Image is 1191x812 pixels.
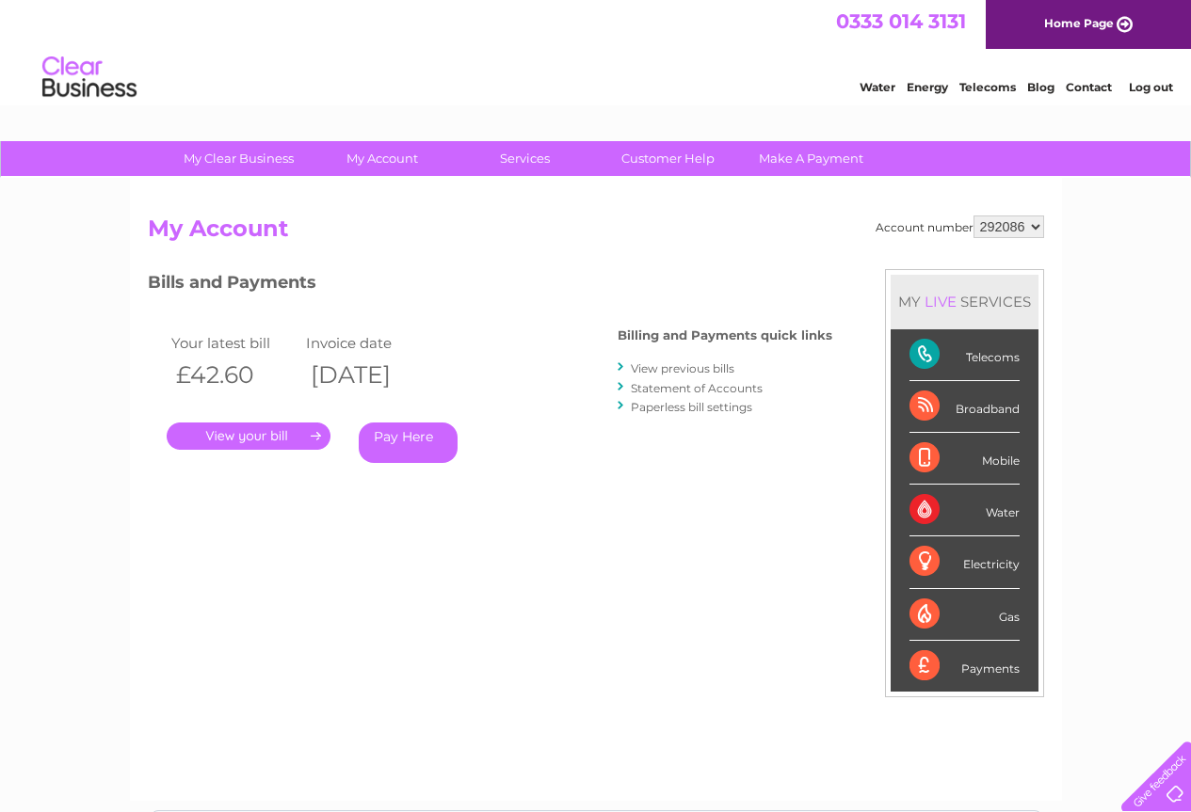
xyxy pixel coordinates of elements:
[909,589,1020,641] div: Gas
[909,381,1020,433] div: Broadband
[909,641,1020,692] div: Payments
[876,215,1044,238] div: Account number
[959,80,1016,94] a: Telecoms
[590,141,746,176] a: Customer Help
[301,356,437,394] th: [DATE]
[148,269,832,302] h3: Bills and Payments
[1027,80,1054,94] a: Blog
[148,215,1044,251] h2: My Account
[301,330,437,356] td: Invoice date
[909,329,1020,381] div: Telecoms
[359,422,458,463] a: Pay Here
[447,141,603,176] a: Services
[631,400,752,414] a: Paperless bill settings
[304,141,459,176] a: My Account
[1066,80,1112,94] a: Contact
[152,10,1041,91] div: Clear Business is a trading name of Verastar Limited (registered in [GEOGRAPHIC_DATA] No. 3667643...
[909,485,1020,536] div: Water
[1129,80,1173,94] a: Log out
[891,275,1038,328] div: MY SERVICES
[860,80,895,94] a: Water
[631,361,734,375] a: View previous bills
[161,141,316,176] a: My Clear Business
[907,80,948,94] a: Energy
[909,433,1020,485] div: Mobile
[909,536,1020,588] div: Electricity
[167,356,302,394] th: £42.60
[167,330,302,356] td: Your latest bill
[167,422,330,450] a: .
[631,381,763,395] a: Statement of Accounts
[921,293,960,310] div: LIVE
[41,49,137,106] img: logo.png
[836,9,966,33] a: 0333 014 3131
[618,328,832,342] h4: Billing and Payments quick links
[733,141,889,176] a: Make A Payment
